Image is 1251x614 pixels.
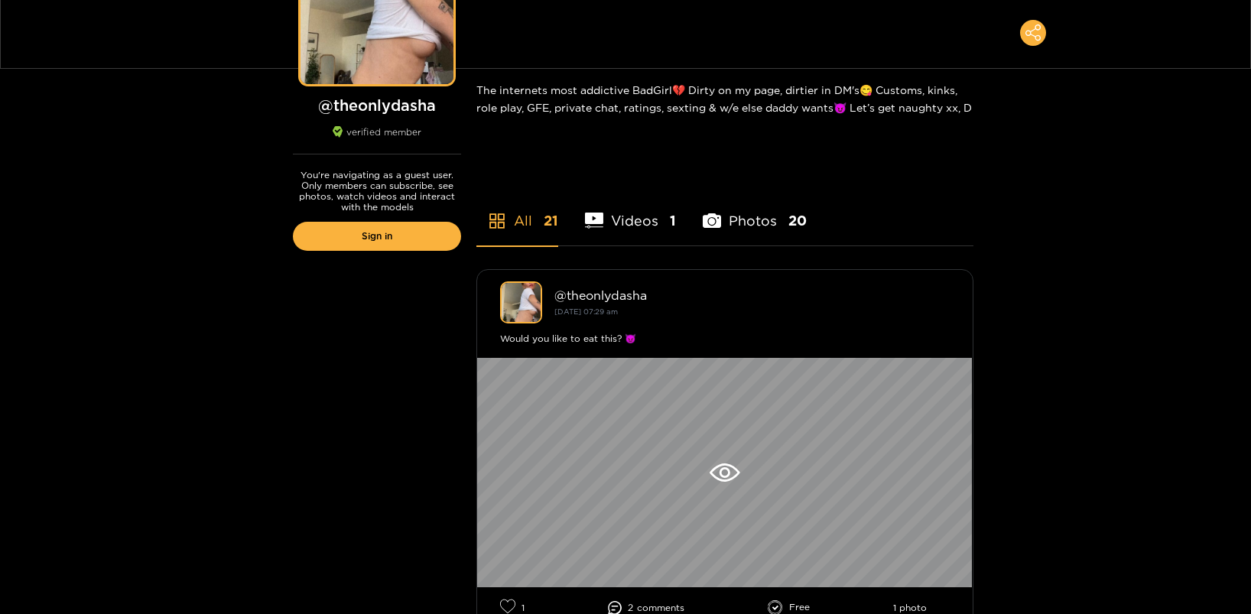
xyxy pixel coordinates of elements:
[670,211,676,230] span: 1
[500,331,950,346] div: Would you like to eat this? 😈
[293,222,461,251] a: Sign in
[500,281,542,323] img: theonlydasha
[893,603,927,613] li: 1 photo
[703,177,807,245] li: Photos
[585,177,676,245] li: Videos
[554,307,618,316] small: [DATE] 07:29 am
[788,211,807,230] span: 20
[637,603,684,613] span: comment s
[554,288,950,302] div: @ theonlydasha
[293,170,461,213] p: You're navigating as a guest user. Only members can subscribe, see photos, watch videos and inter...
[293,96,461,115] h1: @ theonlydasha
[476,69,973,128] div: The internets most addictive BadGirl💔 Dirty on my page, dirtier in DM's😋 Customs, kinks, role pla...
[293,126,461,154] div: verified member
[488,212,506,230] span: appstore
[544,211,558,230] span: 21
[476,177,558,245] li: All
